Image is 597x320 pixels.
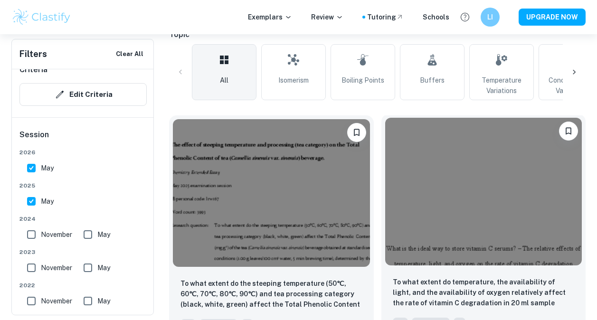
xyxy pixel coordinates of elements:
span: Boiling Points [341,75,384,85]
h6: LI [485,12,496,22]
button: Help and Feedback [457,9,473,25]
button: Bookmark [559,122,578,141]
p: Exemplars [248,12,292,22]
span: 2024 [19,215,147,223]
a: Tutoring [367,12,404,22]
button: UPGRADE NOW [519,9,586,26]
span: Isomerism [278,75,309,85]
span: Buffers [420,75,445,85]
h6: Topic [169,29,586,40]
span: November [41,296,72,306]
span: May [97,229,110,240]
p: To what extent do the steeping temperature (50℃, 60℃, 70℃, 80℃, 90℃) and tea processing category ... [180,278,362,311]
button: Edit Criteria [19,83,147,106]
h6: Session [19,129,147,148]
span: May [97,263,110,273]
span: 2025 [19,181,147,190]
span: 2023 [19,248,147,256]
span: May [41,196,54,207]
span: Temperature Variations [474,75,530,96]
span: November [41,229,72,240]
button: Clear All [114,47,146,61]
h6: Criteria [19,64,47,75]
p: Review [311,12,343,22]
h6: Filters [19,47,47,61]
span: All [220,75,228,85]
span: May [41,163,54,173]
button: Bookmark [347,123,366,142]
span: May [97,296,110,306]
img: Clastify logo [11,8,72,27]
img: Chemistry EE example thumbnail: To what extent do the steeping temperatu [173,119,370,267]
button: LI [481,8,500,27]
span: 2022 [19,281,147,290]
a: Schools [423,12,449,22]
p: To what extent do temperature, the availability of light, and the availability of oxygen relative... [393,277,575,309]
img: Chemistry EE example thumbnail: To what extent do temperature, the avail [385,118,582,265]
span: November [41,263,72,273]
span: 2026 [19,148,147,157]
